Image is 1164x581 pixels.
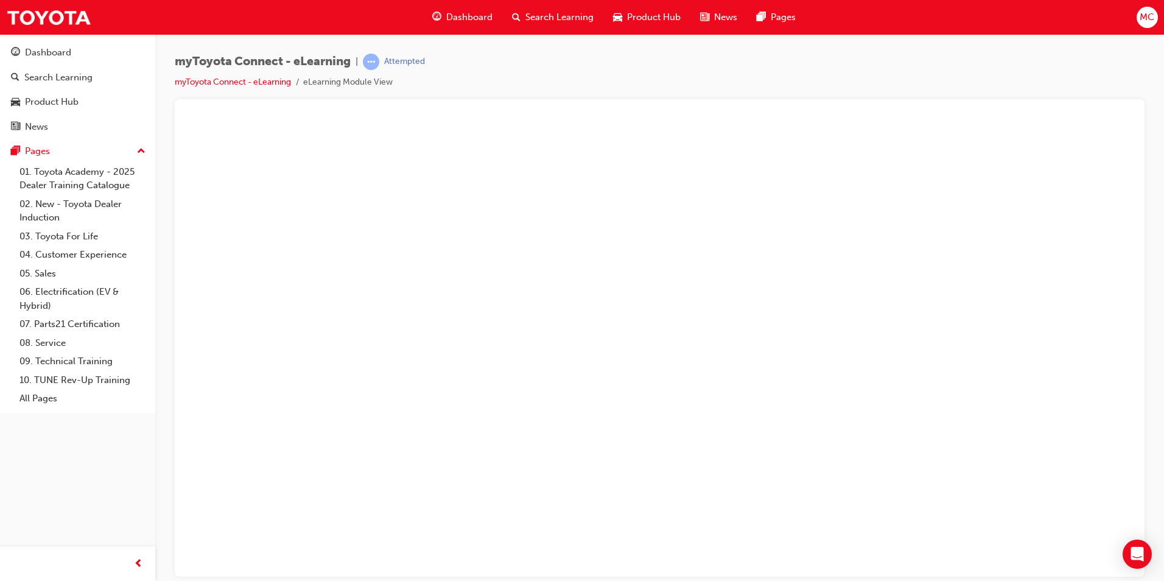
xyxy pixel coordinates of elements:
[15,227,150,246] a: 03. Toyota For Life
[446,10,493,24] span: Dashboard
[613,10,622,25] span: car-icon
[700,10,709,25] span: news-icon
[690,5,747,30] a: news-iconNews
[15,352,150,371] a: 09. Technical Training
[15,371,150,390] a: 10. TUNE Rev-Up Training
[771,10,796,24] span: Pages
[356,55,358,69] span: |
[25,95,79,109] div: Product Hub
[6,4,91,31] img: Trak
[175,77,291,87] a: myToyota Connect - eLearning
[15,163,150,195] a: 01. Toyota Academy - 2025 Dealer Training Catalogue
[603,5,690,30] a: car-iconProduct Hub
[5,140,150,163] button: Pages
[303,76,393,90] li: eLearning Module View
[5,66,150,89] a: Search Learning
[5,41,150,64] a: Dashboard
[24,71,93,85] div: Search Learning
[25,46,71,60] div: Dashboard
[11,146,20,157] span: pages-icon
[15,389,150,408] a: All Pages
[25,144,50,158] div: Pages
[1140,10,1154,24] span: MC
[714,10,737,24] span: News
[627,10,681,24] span: Product Hub
[11,122,20,133] span: news-icon
[5,91,150,113] a: Product Hub
[15,195,150,227] a: 02. New - Toyota Dealer Induction
[175,55,351,69] span: myToyota Connect - eLearning
[512,10,521,25] span: search-icon
[25,120,48,134] div: News
[1137,7,1158,28] button: MC
[432,10,441,25] span: guage-icon
[384,56,425,68] div: Attempted
[525,10,594,24] span: Search Learning
[15,315,150,334] a: 07. Parts21 Certification
[1123,540,1152,569] div: Open Intercom Messenger
[15,245,150,264] a: 04. Customer Experience
[15,334,150,353] a: 08. Service
[134,557,143,572] span: prev-icon
[11,48,20,58] span: guage-icon
[11,97,20,108] span: car-icon
[502,5,603,30] a: search-iconSearch Learning
[15,264,150,283] a: 05. Sales
[757,10,766,25] span: pages-icon
[11,72,19,83] span: search-icon
[747,5,805,30] a: pages-iconPages
[137,144,145,160] span: up-icon
[363,54,379,70] span: learningRecordVerb_ATTEMPT-icon
[422,5,502,30] a: guage-iconDashboard
[5,116,150,138] a: News
[5,39,150,140] button: DashboardSearch LearningProduct HubNews
[15,283,150,315] a: 06. Electrification (EV & Hybrid)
